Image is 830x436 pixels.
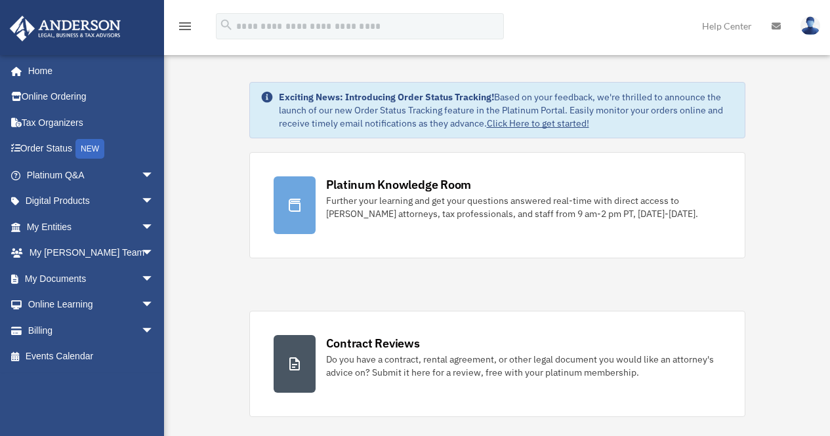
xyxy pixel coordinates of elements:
[9,292,174,318] a: Online Learningarrow_drop_down
[249,152,745,258] a: Platinum Knowledge Room Further your learning and get your questions answered real-time with dire...
[141,162,167,189] span: arrow_drop_down
[141,188,167,215] span: arrow_drop_down
[219,18,234,32] i: search
[800,16,820,35] img: User Pic
[9,240,174,266] a: My [PERSON_NAME] Teamarrow_drop_down
[141,240,167,267] span: arrow_drop_down
[9,58,167,84] a: Home
[75,139,104,159] div: NEW
[9,84,174,110] a: Online Ordering
[9,344,174,370] a: Events Calendar
[9,136,174,163] a: Order StatusNEW
[177,18,193,34] i: menu
[141,266,167,292] span: arrow_drop_down
[9,188,174,214] a: Digital Productsarrow_drop_down
[9,162,174,188] a: Platinum Q&Aarrow_drop_down
[9,214,174,240] a: My Entitiesarrow_drop_down
[6,16,125,41] img: Anderson Advisors Platinum Portal
[326,353,721,379] div: Do you have a contract, rental agreement, or other legal document you would like an attorney's ad...
[9,317,174,344] a: Billingarrow_drop_down
[141,292,167,319] span: arrow_drop_down
[9,266,174,292] a: My Documentsarrow_drop_down
[177,23,193,34] a: menu
[487,117,589,129] a: Click Here to get started!
[141,214,167,241] span: arrow_drop_down
[326,176,472,193] div: Platinum Knowledge Room
[141,317,167,344] span: arrow_drop_down
[279,91,494,103] strong: Exciting News: Introducing Order Status Tracking!
[279,90,734,130] div: Based on your feedback, we're thrilled to announce the launch of our new Order Status Tracking fe...
[249,311,745,417] a: Contract Reviews Do you have a contract, rental agreement, or other legal document you would like...
[326,194,721,220] div: Further your learning and get your questions answered real-time with direct access to [PERSON_NAM...
[326,335,420,351] div: Contract Reviews
[9,109,174,136] a: Tax Organizers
